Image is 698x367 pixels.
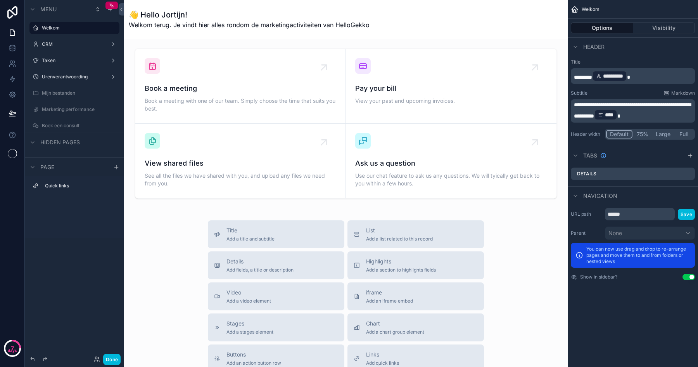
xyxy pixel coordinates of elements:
[226,267,294,273] span: Add fields, a title or description
[366,289,413,296] span: iframe
[633,23,695,33] button: Visibility
[226,360,281,366] span: Add an action button row
[347,313,484,341] button: ChartAdd a chart group element
[40,138,80,146] span: Hidden pages
[571,99,695,123] div: scrollable content
[571,211,602,217] label: URL path
[366,227,433,234] span: List
[663,90,695,96] a: Markdown
[42,106,115,113] label: Marketing performance
[366,298,413,304] span: Add an iframe embed
[366,236,433,242] span: Add a list related to this record
[226,329,273,335] span: Add a stages element
[571,68,695,84] div: scrollable content
[571,230,602,236] label: Parent
[103,354,121,365] button: Done
[571,23,633,33] button: Options
[226,227,275,234] span: Title
[40,5,57,13] span: Menu
[42,57,104,64] label: Taken
[366,320,424,327] span: Chart
[226,236,275,242] span: Add a title and subtitle
[40,163,54,171] span: Page
[347,220,484,248] button: ListAdd a list related to this record
[582,6,600,12] span: Welkom
[583,43,605,51] span: Header
[8,348,17,354] p: days
[366,351,399,358] span: Links
[366,258,436,265] span: Highlights
[366,329,424,335] span: Add a chart group element
[226,320,273,327] span: Stages
[652,130,674,138] button: Large
[571,59,695,65] label: Title
[583,192,617,200] span: Navigation
[347,251,484,279] button: HighlightsAdd a section to highlights fields
[366,360,399,366] span: Add quick links
[226,298,271,304] span: Add a video element
[42,41,104,47] label: CRM
[129,20,370,29] span: Welkom terug. Je vindt hier alles rondom de marketingactiviteiten van HelloGekko
[42,25,115,31] label: Welkom
[42,123,115,129] label: Boek een consult
[583,152,597,159] span: Tabs
[208,220,344,248] button: TitleAdd a title and subtitle
[129,9,370,20] h1: 👋 Hello Jortijn!
[42,74,104,80] label: Urenverantwoording
[671,90,695,96] span: Markdown
[674,130,694,138] button: Full
[226,289,271,296] span: Video
[226,351,281,358] span: Buttons
[580,274,617,280] label: Show in sidebar?
[25,176,124,200] div: scrollable content
[577,171,596,177] label: Details
[678,209,695,220] button: Save
[571,90,587,96] label: Subtitle
[586,246,690,265] p: You can now use drag and drop to re-arrange pages and move them to and from folders or nested views
[208,282,344,310] button: VideoAdd a video element
[571,131,602,137] label: Header width
[208,313,344,341] button: StagesAdd a stages element
[347,282,484,310] button: iframeAdd an iframe embed
[11,344,14,352] p: 7
[606,130,632,138] button: Default
[42,90,115,96] label: Mijn bestanden
[605,227,695,240] button: None
[45,183,113,189] label: Quick links
[366,267,436,273] span: Add a section to highlights fields
[608,229,622,237] span: None
[226,258,294,265] span: Details
[208,251,344,279] button: DetailsAdd fields, a title or description
[632,130,652,138] button: 75%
